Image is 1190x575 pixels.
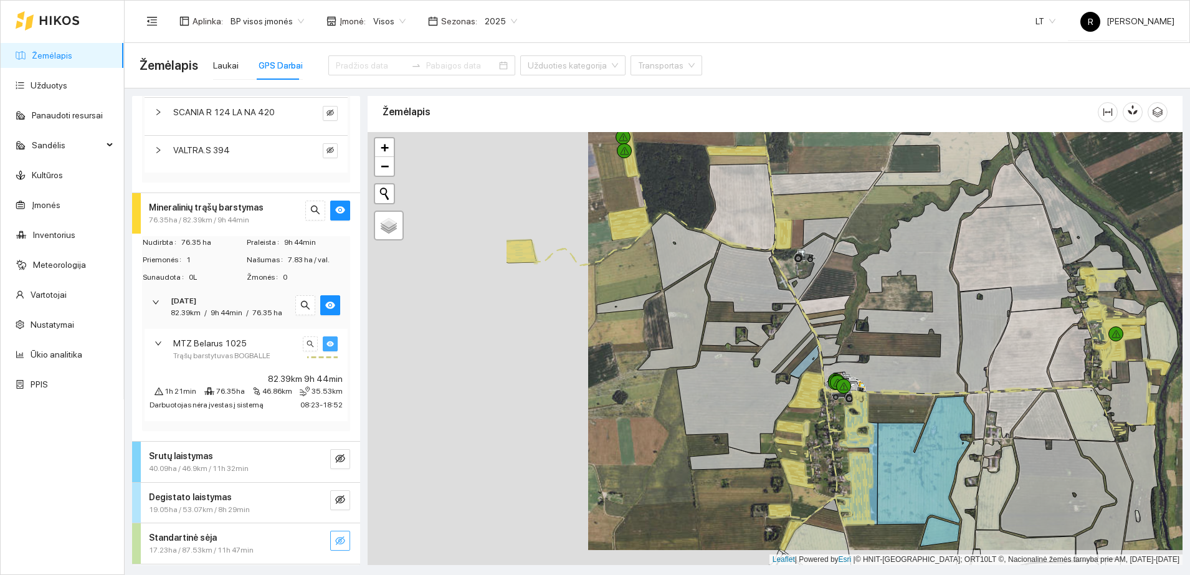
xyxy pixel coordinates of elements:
[179,16,189,26] span: layout
[143,237,181,249] span: Nudirbta
[132,483,360,523] div: Degistato laistymas19.05ha / 53.07km / 8h 29mineye-invisible
[1098,107,1117,117] span: column-width
[330,449,350,469] button: eye-invisible
[149,544,254,556] span: 17.23ha / 87.53km / 11h 47min
[247,272,283,283] span: Žmonės
[330,201,350,221] button: eye
[310,205,320,217] span: search
[173,336,247,350] span: MTZ Belarus 1025
[335,454,345,465] span: eye-invisible
[340,14,366,28] span: Įmonė :
[142,288,350,326] div: [DATE]82.39km/9h 44min/76.35 hasearcheye
[189,272,245,283] span: 0L
[149,533,217,543] strong: Standartinė sėja
[171,308,201,317] span: 82.39km
[155,340,162,347] span: right
[335,536,345,548] span: eye-invisible
[145,136,348,173] div: VALTRA.S 394eye-invisible
[441,14,477,28] span: Sezonas :
[132,193,360,234] div: Mineralinių trąšų barstymas76.35ha / 82.39km / 9h 44minsearcheye
[335,495,345,506] span: eye-invisible
[132,523,360,564] div: Standartinė sėja17.23ha / 87.53km / 11h 47mineye-invisible
[149,463,249,475] span: 40.09ha / 46.9km / 11h 32min
[411,60,421,70] span: swap-right
[268,372,343,386] span: 82.39km 9h 44min
[33,230,75,240] a: Inventorius
[149,492,232,502] strong: Degistato laistymas
[312,386,343,397] span: 35.53km
[375,212,402,239] a: Layers
[193,14,223,28] span: Aplinka :
[31,80,67,90] a: Užduotys
[33,260,86,270] a: Meteorologija
[262,386,292,397] span: 46.86km
[32,50,72,60] a: Žemėlapis
[326,109,334,118] span: eye-invisible
[171,297,196,305] strong: [DATE]
[854,555,855,564] span: |
[330,531,350,551] button: eye-invisible
[381,140,389,155] span: +
[32,110,103,120] a: Panaudoti resursai
[155,387,163,396] span: warning
[773,555,795,564] a: Leaflet
[330,490,350,510] button: eye-invisible
[284,237,350,249] span: 9h 44min
[140,55,198,75] span: Žemėlapis
[152,298,159,306] span: right
[323,336,338,351] button: eye
[145,98,348,135] div: SCANIA R 124 LA NA 420eye-invisible
[375,138,394,157] a: Zoom in
[155,108,162,116] span: right
[246,308,249,317] span: /
[173,143,230,157] span: VALTRA.S 394
[216,386,245,397] span: 76.35ha
[173,350,270,362] span: Trąšų barstytuvas BOGBALLE
[323,143,338,158] button: eye-invisible
[252,308,282,317] span: 76.35 ha
[31,379,48,389] a: PPIS
[373,12,406,31] span: Visos
[164,386,196,397] span: 1h 21min
[320,295,340,315] button: eye
[325,300,335,312] span: eye
[231,12,304,31] span: BP visos įmonės
[375,157,394,176] a: Zoom out
[31,320,74,330] a: Nustatymai
[247,237,284,249] span: Praleista
[181,237,245,249] span: 76.35 ha
[173,105,275,119] span: SCANIA R 124 LA NA 420
[211,308,242,317] span: 9h 44min
[32,170,63,180] a: Kultūros
[1080,16,1174,26] span: [PERSON_NAME]
[326,146,334,155] span: eye-invisible
[155,146,162,154] span: right
[305,201,325,221] button: search
[32,133,103,158] span: Sandėlis
[143,272,189,283] span: Sunaudota
[252,387,261,396] span: node-index
[1035,12,1055,31] span: LT
[295,295,315,315] button: search
[383,94,1098,130] div: Žemėlapis
[150,401,264,409] span: Darbuotojas nėra įvestas į sistemą
[32,200,60,210] a: Įmonės
[411,60,421,70] span: to
[143,254,186,266] span: Priemonės
[146,16,158,27] span: menu-fold
[1088,12,1093,32] span: R
[149,214,249,226] span: 76.35ha / 82.39km / 9h 44min
[323,106,338,121] button: eye-invisible
[303,336,318,351] button: search
[300,300,310,312] span: search
[149,451,213,461] strong: Srutų laistymas
[375,184,394,203] button: Initiate a new search
[426,59,497,72] input: Pabaigos data
[288,254,350,266] span: 7.83 ha / val.
[381,158,389,174] span: −
[31,290,67,300] a: Vartotojai
[485,12,517,31] span: 2025
[283,272,350,283] span: 0
[428,16,438,26] span: calendar
[213,59,239,72] div: Laukai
